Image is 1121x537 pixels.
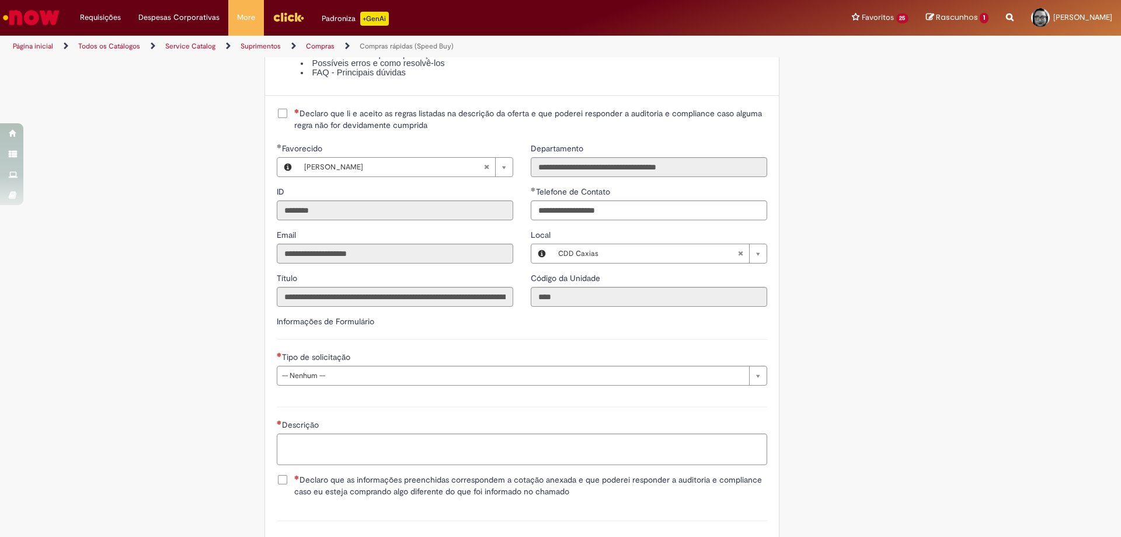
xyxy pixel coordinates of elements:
[282,366,743,385] span: -- Nenhum --
[926,12,988,23] a: Rascunhos
[294,109,300,113] span: Necessários
[862,12,894,23] span: Favoritos
[304,158,483,176] span: [PERSON_NAME]
[138,12,220,23] span: Despesas Corporativas
[936,12,978,23] span: Rascunhos
[531,273,603,283] span: Somente leitura - Código da Unidade
[531,157,767,177] input: Departamento
[273,8,304,26] img: click_logo_yellow_360x200.png
[13,41,53,51] a: Página inicial
[165,41,215,51] a: Service Catalog
[360,12,389,26] p: +GenAi
[531,244,552,263] button: Local, Visualizar este registro CDD Caxias
[1,6,61,29] img: ServiceNow
[282,143,325,154] span: Necessários - Favorecido
[277,230,298,240] span: Somente leitura - Email
[531,230,553,240] span: Local
[277,352,282,357] span: Necessários
[277,287,513,307] input: Título
[558,244,737,263] span: CDD Caxias
[531,187,536,192] span: Obrigatório Preenchido
[277,316,374,327] label: Informações de Formulário
[531,287,767,307] input: Código da Unidade
[980,13,988,23] span: 1
[322,12,389,26] div: Padroniza
[277,158,298,176] button: Favorecido, Visualizar este registro Christiane Pires Martins De Lima
[300,59,767,68] li: Possíveis erros e como resolvê-los
[298,158,513,176] a: [PERSON_NAME]Limpar campo Favorecido
[536,186,612,197] span: Telefone de Contato
[306,41,335,51] a: Compras
[80,12,121,23] span: Requisições
[237,12,255,23] span: More
[478,158,495,176] abbr: Limpar campo Favorecido
[277,144,282,148] span: Obrigatório Preenchido
[294,108,767,131] span: Declaro que li e aceito as regras listadas na descrição da oferta e que poderei responder a audit...
[552,244,767,263] a: CDD CaxiasLimpar campo Local
[241,41,281,51] a: Suprimentos
[277,420,282,425] span: Necessários
[1053,12,1112,22] span: [PERSON_NAME]
[9,36,739,57] ul: Trilhas de página
[531,272,603,284] label: Somente leitura - Código da Unidade
[277,200,513,220] input: ID
[78,41,140,51] a: Todos os Catálogos
[277,244,513,264] input: Email
[300,68,767,78] li: FAQ - Principais dúvidas
[294,474,767,497] span: Declaro que as informações preenchidas correspondem a cotação anexada e que poderei responder a a...
[732,244,749,263] abbr: Limpar campo Local
[277,272,300,284] label: Somente leitura - Título
[282,352,353,362] span: Tipo de solicitação
[360,41,454,51] a: Compras rápidas (Speed Buy)
[282,420,321,430] span: Descrição
[277,434,767,465] textarea: Descrição
[277,273,300,283] span: Somente leitura - Título
[277,186,287,198] label: Somente leitura - ID
[531,143,586,154] label: Somente leitura - Departamento
[531,143,586,154] span: Somente leitura - Departamento
[277,229,298,241] label: Somente leitura - Email
[896,13,909,23] span: 25
[294,475,300,480] span: Necessários
[531,200,767,220] input: Telefone de Contato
